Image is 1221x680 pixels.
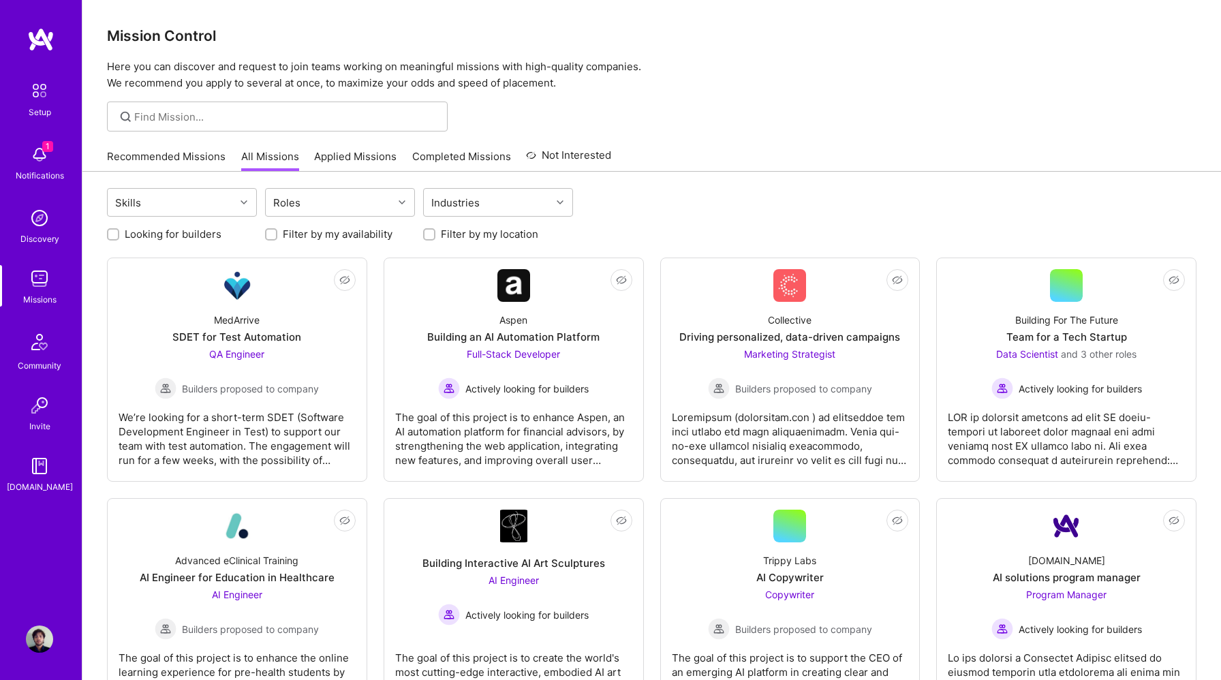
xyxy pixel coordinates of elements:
[155,377,176,399] img: Builders proposed to company
[26,204,53,232] img: discovery
[1026,589,1107,600] span: Program Manager
[119,269,356,470] a: Company LogoMedArriveSDET for Test AutomationQA Engineer Builders proposed to companyBuilders pro...
[26,452,53,480] img: guide book
[557,199,563,206] i: icon Chevron
[182,382,319,396] span: Builders proposed to company
[42,141,53,152] span: 1
[1050,510,1083,542] img: Company Logo
[1169,515,1179,526] i: icon EyeClosed
[679,330,900,344] div: Driving personalized, data-driven campaigns
[16,168,64,183] div: Notifications
[29,105,51,119] div: Setup
[118,109,134,125] i: icon SearchGrey
[23,326,56,358] img: Community
[991,377,1013,399] img: Actively looking for builders
[467,348,560,360] span: Full-Stack Developer
[412,149,511,172] a: Completed Missions
[1019,622,1142,636] span: Actively looking for builders
[339,515,350,526] i: icon EyeClosed
[399,199,405,206] i: icon Chevron
[119,399,356,467] div: We’re looking for a short-term SDET (Software Development Engineer in Test) to support our team w...
[172,330,301,344] div: SDET for Test Automation
[672,399,909,467] div: Loremipsum (dolorsitam.con ) ad elitseddoe tem inci utlabo etd magn aliquaenimadm. Venia qui-no-e...
[107,27,1196,44] h3: Mission Control
[422,556,605,570] div: Building Interactive AI Art Sculptures
[25,76,54,105] img: setup
[26,392,53,419] img: Invite
[996,348,1058,360] span: Data Scientist
[7,480,73,494] div: [DOMAIN_NAME]
[892,275,903,285] i: icon EyeClosed
[1019,382,1142,396] span: Actively looking for builders
[125,227,221,241] label: Looking for builders
[708,377,730,399] img: Builders proposed to company
[616,275,627,285] i: icon EyeClosed
[395,399,632,467] div: The goal of this project is to enhance Aspen, an AI automation platform for financial advisors, b...
[395,269,632,470] a: Company LogoAspenBuilding an AI Automation PlatformFull-Stack Developer Actively looking for buil...
[26,265,53,292] img: teamwork
[991,618,1013,640] img: Actively looking for builders
[438,604,460,625] img: Actively looking for builders
[107,149,226,172] a: Recommended Missions
[182,622,319,636] span: Builders proposed to company
[892,515,903,526] i: icon EyeClosed
[993,570,1141,585] div: AI solutions program manager
[155,618,176,640] img: Builders proposed to company
[1006,330,1127,344] div: Team for a Tech Startup
[339,275,350,285] i: icon EyeClosed
[763,553,816,568] div: Trippy Labs
[221,510,253,542] img: Company Logo
[26,625,53,653] img: User Avatar
[1061,348,1137,360] span: and 3 other roles
[948,399,1185,467] div: LOR ip dolorsit ametcons ad elit SE doeiu-tempori ut laboreet dolor magnaal eni admi veniamq nost...
[241,199,247,206] i: icon Chevron
[500,510,527,542] img: Company Logo
[314,149,397,172] a: Applied Missions
[283,227,392,241] label: Filter by my availability
[616,515,627,526] i: icon EyeClosed
[214,313,260,327] div: MedArrive
[27,27,55,52] img: logo
[489,574,539,586] span: AI Engineer
[175,553,298,568] div: Advanced eClinical Training
[428,193,483,213] div: Industries
[497,269,530,302] img: Company Logo
[765,589,814,600] span: Copywriter
[526,147,611,172] a: Not Interested
[26,141,53,168] img: bell
[441,227,538,241] label: Filter by my location
[270,193,304,213] div: Roles
[499,313,527,327] div: Aspen
[735,382,872,396] span: Builders proposed to company
[427,330,600,344] div: Building an AI Automation Platform
[672,269,909,470] a: Company LogoCollectiveDriving personalized, data-driven campaignsMarketing Strategist Builders pr...
[209,348,264,360] span: QA Engineer
[744,348,835,360] span: Marketing Strategist
[241,149,299,172] a: All Missions
[22,625,57,653] a: User Avatar
[29,419,50,433] div: Invite
[465,382,589,396] span: Actively looking for builders
[20,232,59,246] div: Discovery
[756,570,824,585] div: AI Copywriter
[23,292,57,307] div: Missions
[438,377,460,399] img: Actively looking for builders
[1169,275,1179,285] i: icon EyeClosed
[140,570,335,585] div: AI Engineer for Education in Healthcare
[18,358,61,373] div: Community
[1015,313,1118,327] div: Building For The Future
[134,110,437,124] input: Find Mission...
[735,622,872,636] span: Builders proposed to company
[708,618,730,640] img: Builders proposed to company
[948,269,1185,470] a: Building For The FutureTeam for a Tech StartupData Scientist and 3 other rolesActively looking fo...
[112,193,144,213] div: Skills
[465,608,589,622] span: Actively looking for builders
[221,269,253,302] img: Company Logo
[773,269,806,302] img: Company Logo
[107,59,1196,91] p: Here you can discover and request to join teams working on meaningful missions with high-quality ...
[768,313,812,327] div: Collective
[1028,553,1105,568] div: [DOMAIN_NAME]
[212,589,262,600] span: AI Engineer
